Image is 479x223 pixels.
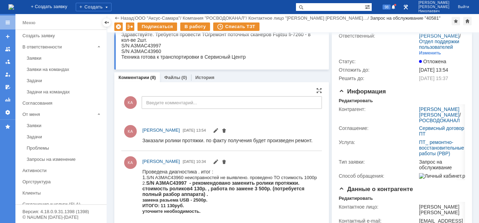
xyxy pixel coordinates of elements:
[419,139,464,156] a: ПТ_ ремонтно-восстановительные работы (РВР)
[22,112,95,117] div: От меня
[126,22,134,31] div: Работа с массовостью
[183,128,195,132] span: [DATE]
[452,17,460,25] div: Добавить в избранное
[2,107,13,118] a: Настройки
[27,157,102,162] div: Запросы на изменение
[213,160,218,165] span: Редактировать
[24,120,105,131] a: Заявки
[22,209,100,214] div: Версия: 4.18.0.9.31.1398 (1398)
[196,159,206,164] span: 10:34
[27,78,102,83] div: Задачи
[102,18,111,27] div: Скрыть меню
[142,127,180,133] span: [PERSON_NAME]
[8,4,14,10] a: Перейти на домашнюю страницу
[463,17,472,25] div: Сделать домашней страницей
[339,67,418,73] div: Отложить до:
[316,88,322,93] div: На всю страницу
[339,106,418,112] div: Контрагент:
[20,165,105,176] a: Активности
[419,76,448,81] span: [DATE] 15:37
[339,159,418,165] div: Тип заявки:
[142,158,180,165] a: [PERSON_NAME]
[27,89,102,94] div: Задачи на командах
[196,128,206,132] span: 13:54
[22,179,102,184] div: Оргструктура
[20,199,105,210] a: Соглашения и услуги (SLA)
[24,75,105,86] a: Задачи
[383,5,391,9] span: 98
[27,123,102,128] div: Заявки
[164,75,180,80] a: Файлы
[419,173,465,179] img: Личный кабинет.png
[22,215,100,219] div: © NAUMEN [DATE]-[DATE]
[134,15,135,20] div: |
[419,125,464,137] a: Сервисный договор ПТ
[419,159,465,170] div: Запрос на обслуживание
[27,67,102,72] div: Заявки на командах
[370,15,441,21] div: Запрос на обслуживание "40581"
[135,15,183,21] div: /
[339,139,418,145] div: Услуга:
[2,31,13,42] a: Создать заявку
[27,145,102,151] div: Проблемы
[24,143,105,153] a: Проблемы
[213,129,218,134] span: Редактировать
[339,196,373,201] div: Редактировать
[121,15,134,21] a: Назад
[365,3,372,10] span: Расширенный поиск
[402,3,410,11] a: Перейти в интерфейс администратора
[24,64,105,75] a: Заявки на командах
[339,125,418,131] div: Соглашение:
[339,186,413,192] span: Данные о контрагенте
[419,50,441,56] div: Изменить
[419,106,465,123] div: /
[2,56,13,67] a: Заявки в моей ответственности
[183,15,246,21] a: Компания "РОСВОДОКАНАЛ"
[248,15,370,21] div: /
[248,15,367,21] a: Контактное лицо "[PERSON_NAME] [PERSON_NAME]…
[419,39,459,50] a: Отдел поддержки пользователей
[142,127,180,134] a: [PERSON_NAME]
[221,129,227,134] span: Удалить
[114,22,123,31] div: Удалить
[195,75,214,80] a: История
[2,44,13,55] a: Заявки на командах
[418,1,450,5] span: [PERSON_NAME]
[20,98,105,109] a: Согласования
[24,154,105,165] a: Запросы на изменение
[22,202,102,207] div: Соглашения и услуги (SLA)
[27,134,102,139] div: Задачи
[22,33,102,38] div: Создать заявку
[183,159,195,164] span: [DATE]
[419,67,462,73] div: [DATE] 13:54
[419,59,446,64] span: Отложена
[339,98,373,104] div: Редактировать
[339,88,386,95] span: Информация
[418,9,450,13] span: Николаевич
[8,4,14,10] img: logo
[24,131,105,142] a: Задачи
[339,33,418,39] div: Ответственный:
[150,75,156,80] div: (8)
[20,30,105,41] a: Создать заявку
[419,106,459,118] a: [PERSON_NAME] [PERSON_NAME]
[2,69,13,80] a: Мои заявки
[22,190,102,196] div: Клиенты
[339,173,418,179] div: Способ обращения:
[22,19,35,27] div: Меню
[135,15,180,21] a: ООО "Аксус-Самара"
[419,204,463,215] div: [PERSON_NAME] [PERSON_NAME]
[24,86,105,97] a: Задачи на командах
[76,3,112,11] div: Создать
[2,94,13,105] a: Отчеты
[183,15,249,21] div: /
[181,75,187,80] div: (0)
[419,118,460,123] a: РОСВОДОКАНАЛ
[4,6,175,11] span: S/N A3MAC43960 неисправностей не выявлено. проведено ТО стоимость 1000р
[418,5,450,9] span: [PERSON_NAME]
[124,96,137,109] span: КА
[22,168,102,173] div: Активности
[339,59,418,64] div: Статус:
[22,44,95,50] div: В ответственности
[142,159,180,164] span: [PERSON_NAME]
